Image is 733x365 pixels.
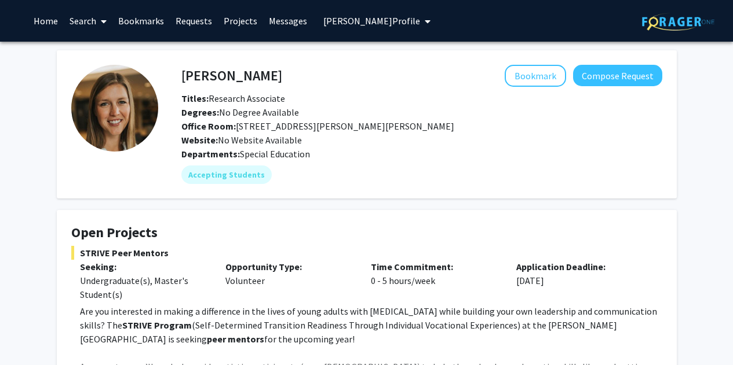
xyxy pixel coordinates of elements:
[362,260,508,301] div: 0 - 5 hours/week
[181,65,282,86] h4: [PERSON_NAME]
[112,1,170,41] a: Bookmarks
[80,304,662,346] p: Are you interested in making a difference in the lives of young adults with [MEDICAL_DATA] while ...
[80,260,208,274] p: Seeking:
[508,260,653,301] div: [DATE]
[225,260,353,274] p: Opportunity Type:
[80,274,208,301] div: Undergraduate(s), Master's Student(s)
[181,106,219,118] b: Degrees:
[181,120,454,132] span: [STREET_ADDRESS][PERSON_NAME][PERSON_NAME]
[64,1,112,41] a: Search
[122,319,192,331] strong: STRIVE Program
[323,15,420,27] span: [PERSON_NAME] Profile
[371,260,499,274] p: Time Commitment:
[218,1,263,41] a: Projects
[207,333,264,345] strong: peer mentors
[181,165,272,184] mat-chip: Accepting Students
[263,1,313,41] a: Messages
[181,93,209,104] b: Titles:
[505,65,566,87] button: Add Jaclyn Benigno to Bookmarks
[516,260,644,274] p: Application Deadline:
[71,246,662,260] span: STRIVE Peer Mentors
[181,148,240,160] b: Departments:
[181,120,236,132] b: Office Room:
[573,65,662,86] button: Compose Request to Jaclyn Benigno
[240,148,310,160] span: Special Education
[181,134,218,146] b: Website:
[642,13,714,31] img: ForagerOne Logo
[217,260,362,301] div: Volunteer
[181,93,285,104] span: Research Associate
[181,134,302,146] span: No Website Available
[170,1,218,41] a: Requests
[181,106,299,118] span: No Degree Available
[71,224,662,241] h4: Open Projects
[71,65,158,152] img: Profile Picture
[28,1,64,41] a: Home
